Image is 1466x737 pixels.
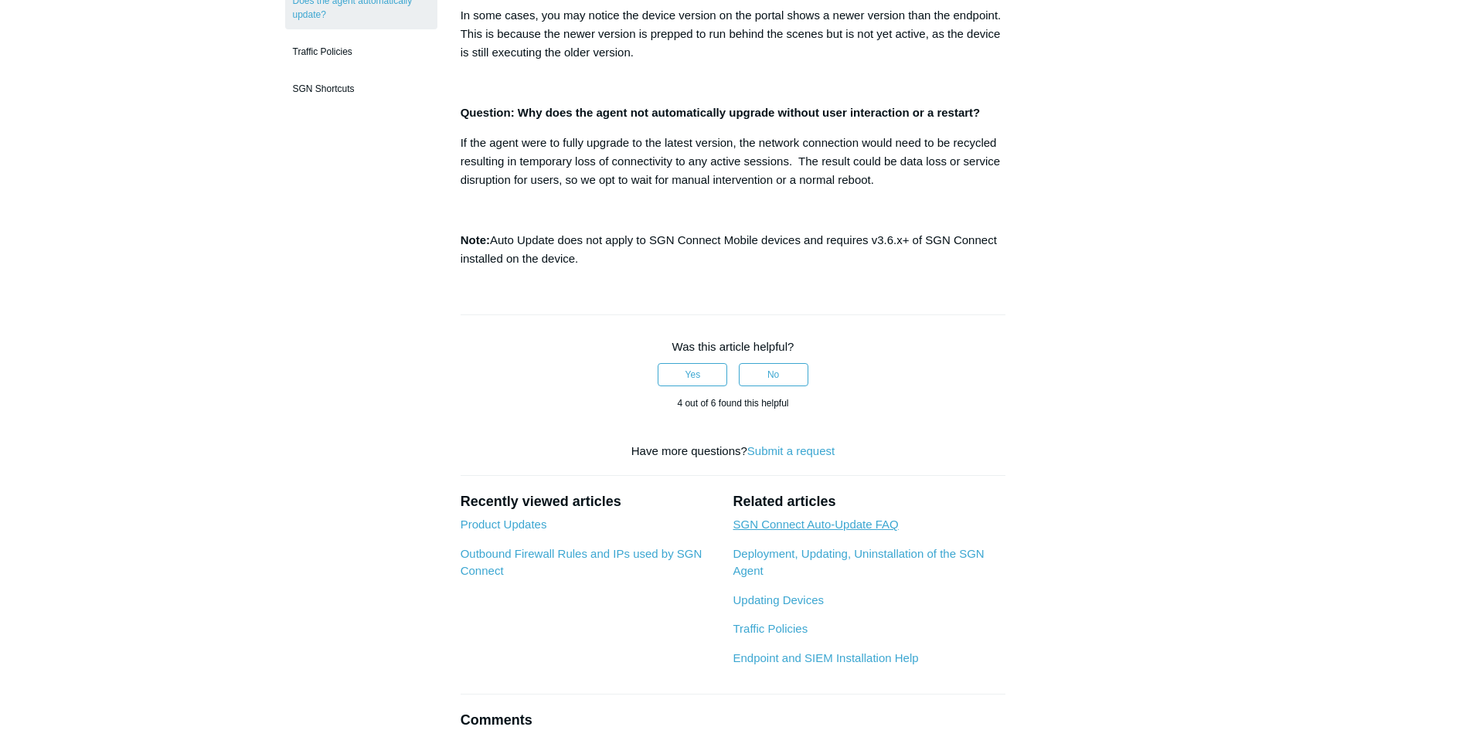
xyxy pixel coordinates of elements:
button: This article was helpful [658,363,727,386]
button: This article was not helpful [739,363,808,386]
div: Have more questions? [461,443,1006,460]
a: Updating Devices [733,593,824,606]
h2: Comments [461,710,1006,731]
span: Was this article helpful? [672,340,794,353]
p: Auto Update does not apply to SGN Connect Mobile devices and requires v3.6.x+ of SGN Connect inst... [461,231,1006,268]
a: Endpoint and SIEM Installation Help [733,651,918,664]
a: Traffic Policies [733,622,808,635]
h2: Related articles [733,491,1005,512]
strong: Question: Why does the agent not automatically upgrade without user interaction or a restart? [461,106,981,119]
h2: Recently viewed articles [461,491,718,512]
a: Traffic Policies [285,37,437,66]
a: SGN Connect Auto-Update FAQ [733,518,898,531]
span: 4 out of 6 found this helpful [677,398,788,409]
p: If the agent were to fully upgrade to the latest version, the network connection would need to be... [461,134,1006,189]
a: Deployment, Updating, Uninstallation of the SGN Agent [733,547,984,578]
strong: Note: [461,233,490,246]
a: Product Updates [461,518,547,531]
p: In some cases, you may notice the device version on the portal shows a newer version than the end... [461,6,1006,62]
a: SGN Shortcuts [285,74,437,104]
a: Submit a request [747,444,835,457]
a: Outbound Firewall Rules and IPs used by SGN Connect [461,547,702,578]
